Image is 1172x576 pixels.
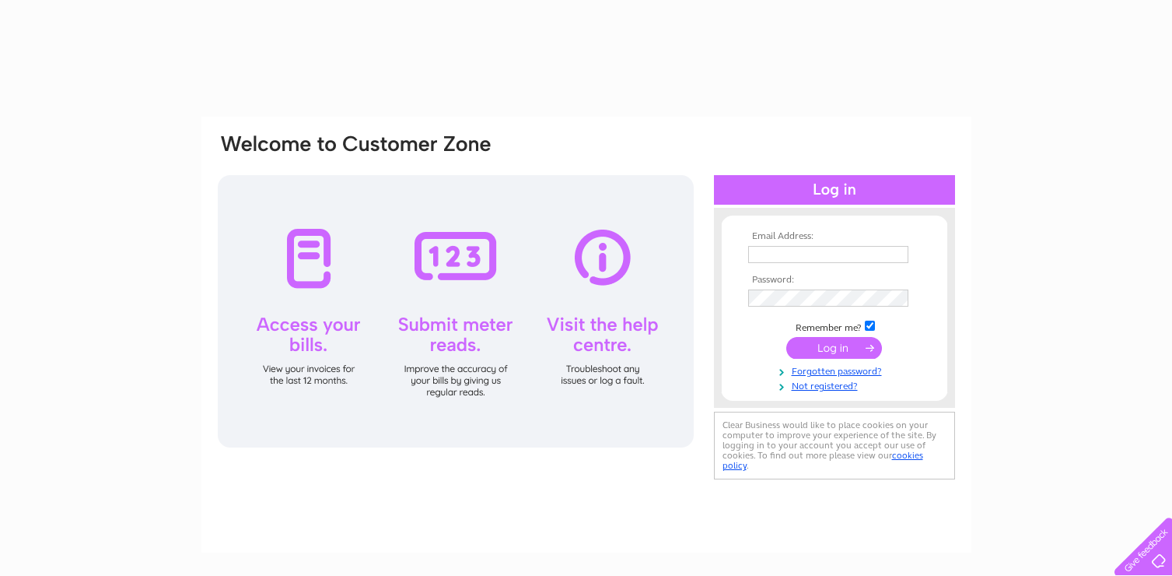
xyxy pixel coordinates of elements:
[748,363,925,378] a: Forgotten password?
[744,275,925,286] th: Password:
[786,337,882,359] input: Submit
[744,231,925,242] th: Email Address:
[748,378,925,392] a: Not registered?
[722,450,923,471] a: cookies policy
[714,412,955,479] div: Clear Business would like to place cookies on your computer to improve your experience of the sit...
[744,318,925,334] td: Remember me?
